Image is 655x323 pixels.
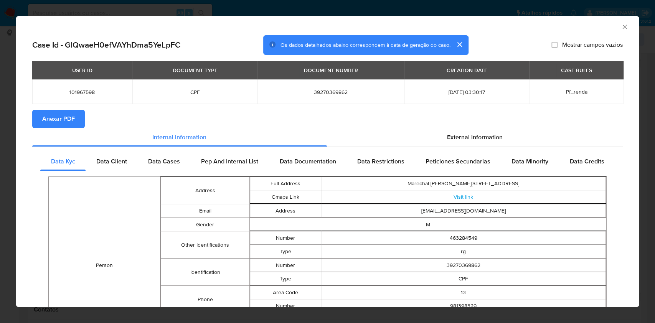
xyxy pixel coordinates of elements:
div: Detailed internal info [40,152,615,171]
div: DOCUMENT NUMBER [299,64,363,77]
td: Address [250,204,321,218]
span: Peticiones Secundarias [426,157,490,166]
td: 39270369862 [321,259,606,272]
td: 463284549 [321,231,606,245]
td: Identification [160,259,249,286]
td: Gender [160,218,249,231]
span: Data Kyc [51,157,75,166]
td: Other Identifications [160,231,249,259]
td: Phone [160,286,249,313]
td: Number [250,259,321,272]
div: DOCUMENT TYPE [168,64,222,77]
span: Data Restrictions [357,157,404,166]
button: Anexar PDF [32,110,85,128]
span: Pf_renda [566,88,587,96]
div: CASE RULES [556,64,597,77]
span: Internal information [152,133,206,142]
button: Fechar a janela [621,23,628,30]
td: rg [321,245,606,258]
span: Anexar PDF [42,110,75,127]
td: Gmaps Link [250,190,321,204]
td: 981398329 [321,299,606,313]
span: Data Minority [511,157,548,166]
span: CPF [142,89,249,96]
td: CPF [321,272,606,285]
a: Visit link [454,193,473,201]
div: closure-recommendation-modal [16,16,639,307]
button: cerrar [450,35,469,54]
td: [EMAIL_ADDRESS][DOMAIN_NAME] [321,204,606,218]
span: Os dados detalhados abaixo correspondem à data de geração do caso. [280,41,450,49]
input: Mostrar campos vazios [551,42,558,48]
div: USER ID [68,64,97,77]
span: External information [447,133,503,142]
h2: Case Id - GlQwaeH0efVAYhDma5YeLpFC [32,40,180,50]
td: Number [250,299,321,313]
span: Data Documentation [279,157,336,166]
div: Detailed info [32,128,623,147]
span: Mostrar campos vazios [562,41,623,49]
span: 101967598 [41,89,123,96]
td: Type [250,245,321,258]
span: Pep And Internal List [201,157,258,166]
td: Area Code [250,286,321,299]
span: Data Client [96,157,127,166]
td: Number [250,231,321,245]
div: CREATION DATE [442,64,492,77]
span: Data Cases [148,157,180,166]
td: Type [250,272,321,285]
td: Email [160,204,249,218]
td: 13 [321,286,606,299]
td: Address [160,177,249,204]
td: M [250,218,606,231]
td: Marechal [PERSON_NAME][STREET_ADDRESS] [321,177,606,190]
td: Full Address [250,177,321,190]
span: Data Credits [569,157,604,166]
span: [DATE] 03:30:17 [413,89,520,96]
span: 39270369862 [267,89,395,96]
